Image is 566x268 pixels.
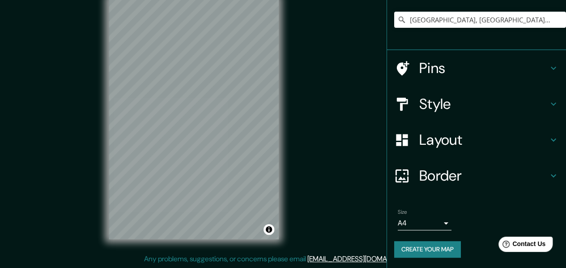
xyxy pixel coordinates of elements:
[144,254,419,264] p: Any problems, suggestions, or concerns please email .
[486,233,556,258] iframe: Help widget launcher
[419,59,548,77] h4: Pins
[398,208,407,216] label: Size
[387,158,566,194] div: Border
[387,122,566,158] div: Layout
[394,12,566,28] input: Pick your city or area
[394,241,461,258] button: Create your map
[387,50,566,86] div: Pins
[307,254,418,264] a: [EMAIL_ADDRESS][DOMAIN_NAME]
[387,86,566,122] div: Style
[419,167,548,185] h4: Border
[419,95,548,113] h4: Style
[419,131,548,149] h4: Layout
[264,224,274,235] button: Toggle attribution
[398,216,451,230] div: A4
